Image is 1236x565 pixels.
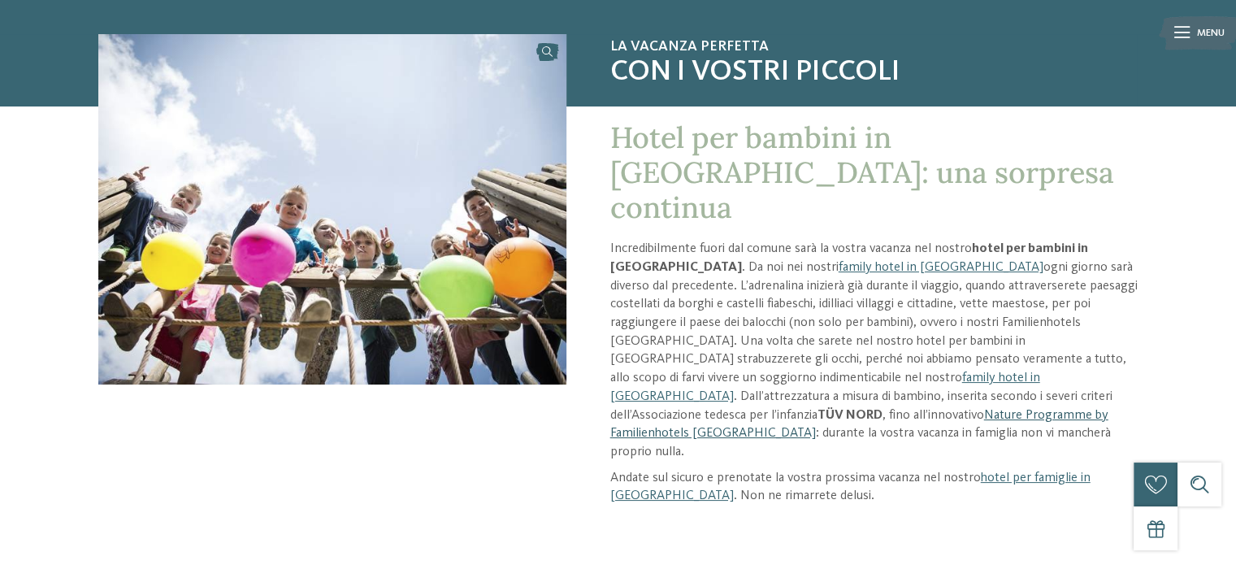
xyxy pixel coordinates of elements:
[817,409,883,422] strong: TÜV NORD
[610,38,1138,56] span: La vacanza perfetta
[610,242,1088,274] strong: hotel per bambini in [GEOGRAPHIC_DATA]
[610,372,1040,403] a: family hotel in [GEOGRAPHIC_DATA]
[98,34,566,385] img: Hotel per bambini in Trentino: giochi e avventure a volontà
[610,55,1138,90] span: con i vostri piccoli
[610,119,1114,226] span: Hotel per bambini in [GEOGRAPHIC_DATA]: una sorpresa continua
[610,469,1138,506] p: Andate sul sicuro e prenotate la vostra prossima vacanza nel nostro . Non ne rimarrete delusi.
[610,240,1138,461] p: Incredibilmente fuori dal comune sarà la vostra vacanza nel nostro . Da noi nei nostri ogni giorn...
[839,261,1043,274] a: family hotel in [GEOGRAPHIC_DATA]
